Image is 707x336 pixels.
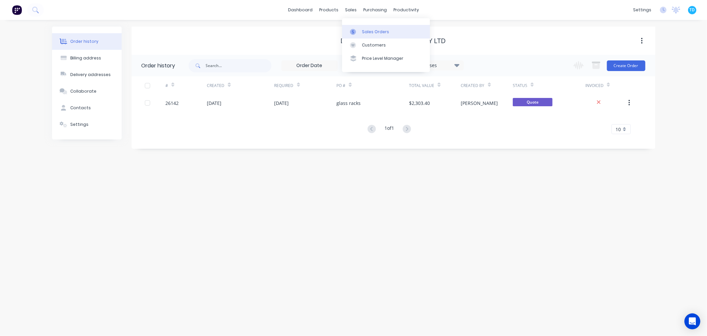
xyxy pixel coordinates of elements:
[336,100,361,107] div: glass racks
[342,52,430,65] a: Price Level Manager
[52,116,122,133] button: Settings
[336,76,409,95] div: PO #
[52,50,122,66] button: Billing address
[206,59,271,72] input: Search...
[12,5,22,15] img: Factory
[461,83,485,89] div: Created By
[207,76,274,95] div: Created
[362,42,386,48] div: Customers
[52,66,122,83] button: Delivery addresses
[52,33,122,50] button: Order history
[274,83,294,89] div: Required
[341,37,446,45] div: Dankav Developments Pty Ltd
[513,83,527,89] div: Status
[513,98,553,106] span: Quote
[409,83,434,89] div: Total Value
[684,313,700,329] div: Open Intercom Messenger
[165,83,168,89] div: #
[607,60,645,71] button: Create Order
[409,100,430,107] div: $2,303.40
[384,125,394,134] div: 1 of 1
[52,83,122,100] button: Collaborate
[585,83,604,89] div: Invoiced
[362,29,389,35] div: Sales Orders
[274,100,289,107] div: [DATE]
[585,76,627,95] div: Invoiced
[274,76,337,95] div: Required
[630,5,655,15] div: settings
[390,5,422,15] div: productivity
[342,39,430,52] a: Customers
[316,5,342,15] div: products
[70,105,91,111] div: Contacts
[461,100,498,107] div: [PERSON_NAME]
[165,100,179,107] div: 26142
[70,39,98,44] div: Order history
[70,72,111,78] div: Delivery addresses
[70,55,101,61] div: Billing address
[70,122,88,127] div: Settings
[282,61,337,71] input: Order Date
[362,55,403,61] div: Price Level Manager
[513,76,585,95] div: Status
[342,25,430,38] a: Sales Orders
[285,5,316,15] a: dashboard
[461,76,513,95] div: Created By
[52,100,122,116] button: Contacts
[408,62,463,69] div: 17 Statuses
[142,62,175,70] div: Order history
[207,83,224,89] div: Created
[207,100,221,107] div: [DATE]
[360,5,390,15] div: purchasing
[336,83,345,89] div: PO #
[409,76,461,95] div: Total Value
[342,5,360,15] div: sales
[70,88,96,94] div: Collaborate
[165,76,207,95] div: #
[690,7,695,13] span: TD
[616,126,621,133] span: 10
